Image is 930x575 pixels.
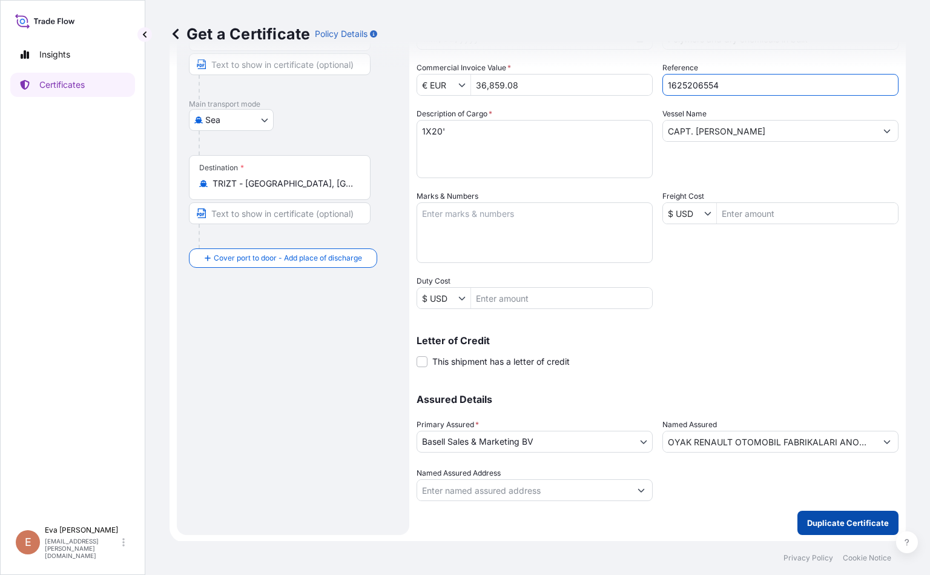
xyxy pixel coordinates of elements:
[417,479,630,501] input: Named Assured Address
[662,62,698,74] label: Reference
[797,511,899,535] button: Duplicate Certificate
[807,517,889,529] p: Duplicate Certificate
[214,252,362,264] span: Cover port to door - Add place of discharge
[458,292,470,304] button: Show suggestions
[10,73,135,97] a: Certificates
[876,431,898,453] button: Show suggestions
[417,287,458,309] input: Duty Cost
[39,79,85,91] p: Certificates
[662,419,717,431] label: Named Assured
[199,163,244,173] div: Destination
[315,28,368,40] p: Policy Details
[876,120,898,142] button: Show suggestions
[417,62,511,74] label: Commercial Invoice Value
[417,74,458,96] input: Commercial Invoice Value
[417,275,450,287] label: Duty Cost
[432,356,570,368] span: This shipment has a letter of credit
[662,74,899,96] input: Enter booking reference
[417,467,501,479] label: Named Assured Address
[704,207,716,219] button: Show suggestions
[663,120,876,142] input: Type to search vessel name or IMO
[783,553,833,563] a: Privacy Policy
[417,336,899,345] p: Letter of Credit
[25,536,31,548] span: E
[45,537,120,559] p: [EMAIL_ADDRESS][PERSON_NAME][DOMAIN_NAME]
[662,190,704,202] label: Freight Cost
[471,74,652,96] input: Enter amount
[663,431,876,453] input: Assured Name
[417,394,899,404] p: Assured Details
[189,202,371,224] input: Text to appear on certificate
[213,178,355,190] input: Destination
[170,24,310,44] p: Get a Certificate
[189,99,397,109] p: Main transport mode
[417,120,653,178] textarea: 1X20'
[417,190,478,202] label: Marks & Numbers
[45,525,120,535] p: Eva [PERSON_NAME]
[39,48,70,61] p: Insights
[458,79,470,91] button: Show suggestions
[189,248,377,268] button: Cover port to door - Add place of discharge
[662,108,707,120] label: Vessel Name
[10,42,135,67] a: Insights
[471,287,652,309] input: Enter amount
[843,553,891,563] a: Cookie Notice
[422,436,533,448] span: Basell Sales & Marketing BV
[417,108,492,120] label: Description of Cargo
[205,114,220,126] span: Sea
[663,202,704,224] input: Freight Cost
[417,431,653,453] button: Basell Sales & Marketing BV
[630,479,652,501] button: Show suggestions
[417,419,479,431] span: Primary Assured
[717,202,898,224] input: Enter amount
[189,109,274,131] button: Select transport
